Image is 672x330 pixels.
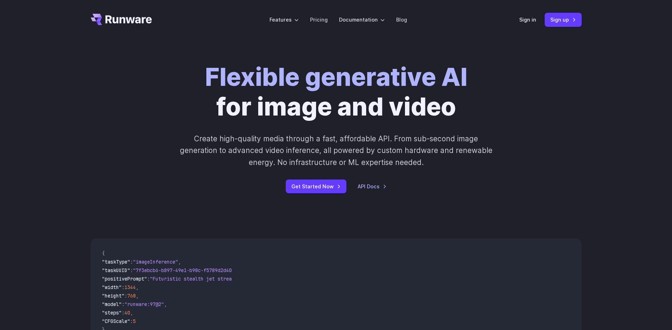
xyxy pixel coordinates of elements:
[133,318,136,324] span: 5
[136,293,139,299] span: ,
[102,310,122,316] span: "steps"
[130,259,133,265] span: :
[102,318,130,324] span: "CFGScale"
[205,62,467,92] strong: Flexible generative AI
[91,14,152,25] a: Go to /
[122,301,125,307] span: :
[130,267,133,273] span: :
[178,259,181,265] span: ,
[102,250,105,257] span: {
[133,259,178,265] span: "imageInference"
[130,318,133,324] span: :
[127,293,136,299] span: 768
[205,62,467,122] h1: for image and video
[286,179,346,193] a: Get Started Now
[270,16,299,24] label: Features
[125,301,164,307] span: "runware:97@2"
[150,276,407,282] span: "Futuristic stealth jet streaking through a neon-lit cityscape with glowing purple exhaust"
[102,267,130,273] span: "taskUUID"
[102,301,122,307] span: "model"
[358,182,387,190] a: API Docs
[545,13,582,26] a: Sign up
[125,284,136,290] span: 1344
[133,267,240,273] span: "7f3ebcb6-b897-49e1-b98c-f5789d2d40d7"
[339,16,385,24] label: Documentation
[136,284,139,290] span: ,
[179,133,493,168] p: Create high-quality media through a fast, affordable API. From sub-second image generation to adv...
[102,293,125,299] span: "height"
[130,310,133,316] span: ,
[310,16,328,24] a: Pricing
[102,276,147,282] span: "positivePrompt"
[122,310,125,316] span: :
[147,276,150,282] span: :
[125,310,130,316] span: 40
[125,293,127,299] span: :
[102,284,122,290] span: "width"
[164,301,167,307] span: ,
[122,284,125,290] span: :
[519,16,536,24] a: Sign in
[396,16,407,24] a: Blog
[102,259,130,265] span: "taskType"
